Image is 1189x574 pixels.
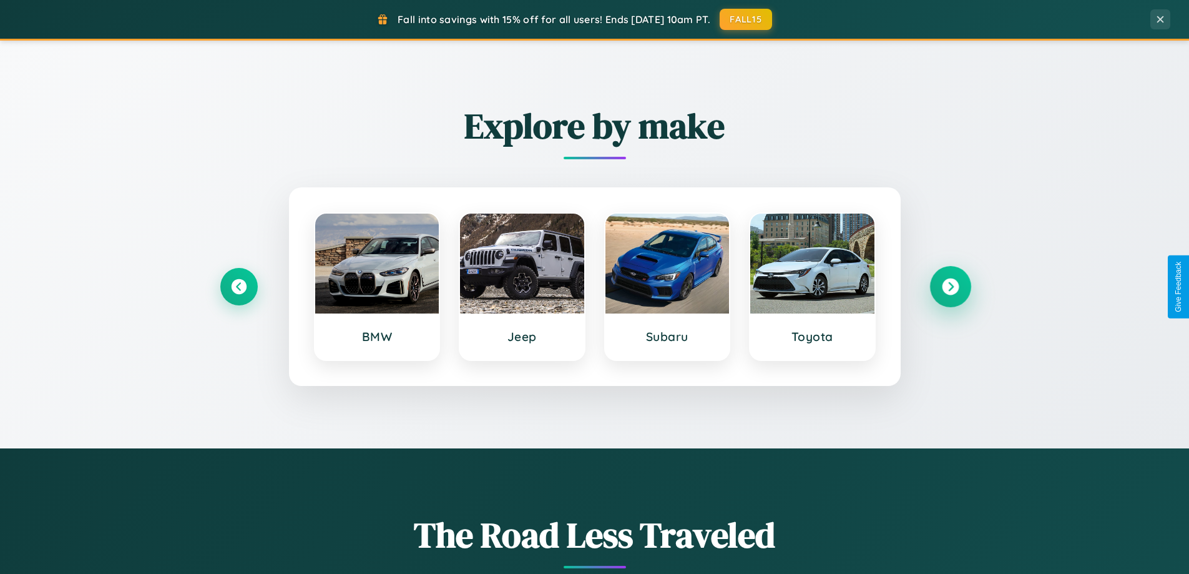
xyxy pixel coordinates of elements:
[1174,262,1183,312] div: Give Feedback
[763,329,862,344] h3: Toyota
[220,102,969,150] h2: Explore by make
[720,9,772,30] button: FALL15
[398,13,710,26] span: Fall into savings with 15% off for all users! Ends [DATE] 10am PT.
[618,329,717,344] h3: Subaru
[220,511,969,559] h1: The Road Less Traveled
[328,329,427,344] h3: BMW
[472,329,572,344] h3: Jeep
